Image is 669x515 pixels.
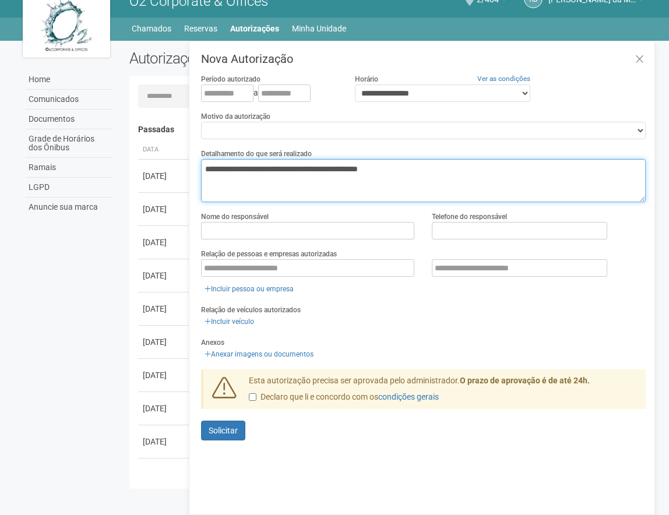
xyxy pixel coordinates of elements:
label: Relação de pessoas e empresas autorizadas [201,249,337,259]
label: Horário [355,74,378,84]
a: condições gerais [378,392,439,401]
div: [DATE] [143,436,186,447]
button: Solicitar [201,421,245,440]
a: Incluir veículo [201,315,258,328]
div: [DATE] [143,336,186,348]
label: Telefone do responsável [432,211,507,222]
a: Ver as condições [477,75,530,83]
div: [DATE] [143,237,186,248]
label: Detalhamento do que será realizado [201,149,312,159]
label: Motivo da autorização [201,111,270,122]
input: Declaro que li e concordo com oscondições gerais [249,393,256,401]
label: Declaro que li e concordo com os [249,391,439,403]
a: Grade de Horários dos Ônibus [26,129,112,158]
h3: Nova Autorização [201,53,646,65]
label: Período autorizado [201,74,260,84]
a: Reservas [184,20,217,37]
a: Autorizações [230,20,279,37]
label: Anexos [201,337,224,348]
div: [DATE] [143,369,186,381]
a: Comunicados [26,90,112,110]
div: Esta autorização precisa ser aprovada pelo administrador. [240,375,646,409]
span: Solicitar [209,426,238,435]
div: [DATE] [143,403,186,414]
a: Home [26,70,112,90]
label: Relação de veículos autorizados [201,305,301,315]
a: Anexar imagens ou documentos [201,348,317,361]
label: Nome do responsável [201,211,269,222]
h4: Passadas [138,125,638,134]
a: Chamados [132,20,171,37]
a: Anuncie sua marca [26,197,112,217]
div: [DATE] [143,270,186,281]
a: Documentos [26,110,112,129]
a: LGPD [26,178,112,197]
h2: Autorizações [129,50,379,67]
div: a [201,84,337,102]
div: [DATE] [143,203,186,215]
th: Data [138,140,191,160]
div: [DATE] [143,303,186,315]
a: Incluir pessoa ou empresa [201,283,297,295]
strong: O prazo de aprovação é de até 24h. [460,376,590,385]
a: Ramais [26,158,112,178]
div: [DATE] [143,170,186,182]
a: Minha Unidade [292,20,346,37]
